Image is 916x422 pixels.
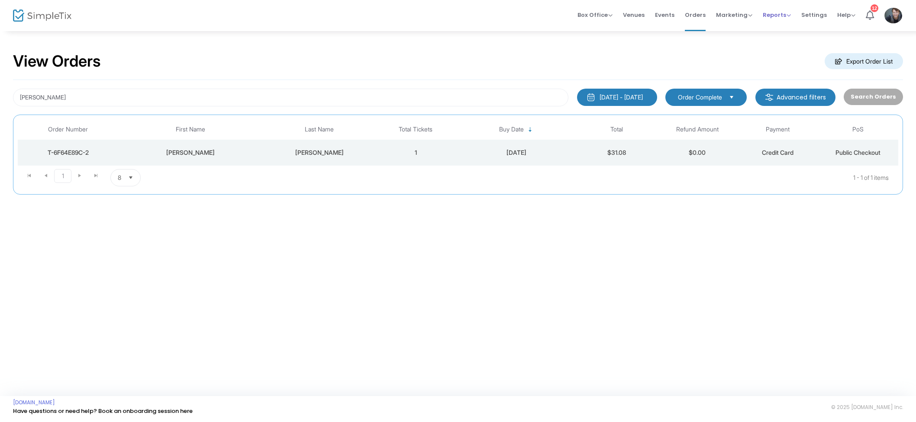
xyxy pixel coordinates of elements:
span: Payment [766,126,790,133]
a: Have questions or need help? Book an onboarding session here [13,407,193,415]
span: Venues [623,4,645,26]
span: © 2025 [DOMAIN_NAME] Inc. [831,404,903,411]
div: Data table [18,119,898,166]
div: 2022-08-03 [458,148,574,157]
div: T-6F64E89C-2 [20,148,116,157]
span: Buy Date [499,126,524,133]
button: Select [125,169,137,186]
div: [DATE] - [DATE] [600,93,643,102]
td: 1 [376,140,456,166]
span: Events [655,4,674,26]
th: Total Tickets [376,119,456,140]
img: monthly [587,93,595,102]
span: Page 1 [54,169,71,183]
span: Orders [685,4,706,26]
div: Garrod [265,148,374,157]
span: Order Complete [678,93,722,102]
a: [DOMAIN_NAME] [13,399,55,406]
span: Sortable [527,126,534,133]
m-button: Advanced filters [755,89,835,106]
div: 12 [871,4,878,12]
span: Public Checkout [835,149,881,156]
span: Box Office [577,11,613,19]
kendo-pager-info: 1 - 1 of 1 items [227,169,889,186]
span: PoS [852,126,864,133]
span: Help [837,11,855,19]
th: Total [577,119,657,140]
span: Reports [763,11,791,19]
span: Order Number [48,126,88,133]
m-button: Export Order List [825,53,903,69]
input: Search by name, email, phone, order number, ip address, or last 4 digits of card [13,89,568,106]
img: filter [765,93,774,102]
button: [DATE] - [DATE] [577,89,657,106]
button: Select [726,93,738,102]
td: $0.00 [657,140,738,166]
h2: View Orders [13,52,101,71]
span: Settings [801,4,827,26]
span: Last Name [305,126,334,133]
th: Refund Amount [657,119,738,140]
span: Marketing [716,11,752,19]
td: $31.08 [577,140,657,166]
span: First Name [176,126,205,133]
div: Nancy [120,148,261,157]
span: Credit Card [762,149,793,156]
span: 8 [118,173,121,182]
